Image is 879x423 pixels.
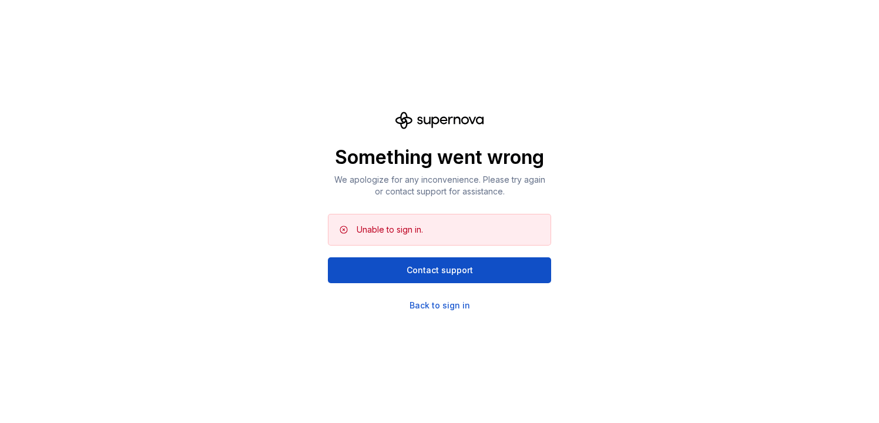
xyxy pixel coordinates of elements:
a: Back to sign in [410,300,470,311]
div: Unable to sign in. [357,224,423,236]
button: Contact support [328,257,551,283]
span: Contact support [407,264,473,276]
p: Something went wrong [328,146,551,169]
p: We apologize for any inconvenience. Please try again or contact support for assistance. [328,174,551,197]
